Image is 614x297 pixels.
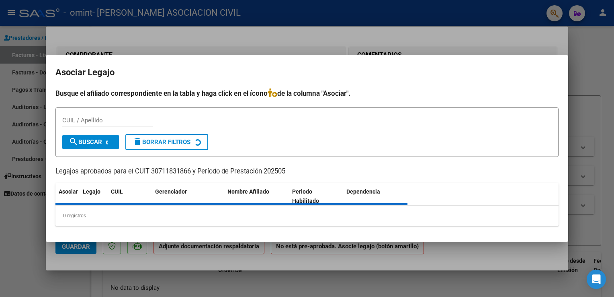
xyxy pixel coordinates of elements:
[125,134,208,150] button: Borrar Filtros
[227,188,269,195] span: Nombre Afiliado
[80,183,108,210] datatable-header-cell: Legajo
[108,183,152,210] datatable-header-cell: CUIL
[343,183,408,210] datatable-header-cell: Dependencia
[55,65,559,80] h2: Asociar Legajo
[55,167,559,177] p: Legajos aprobados para el CUIT 30711831866 y Período de Prestación 202505
[224,183,289,210] datatable-header-cell: Nombre Afiliado
[587,270,606,289] div: Open Intercom Messenger
[133,138,190,146] span: Borrar Filtros
[83,188,100,195] span: Legajo
[111,188,123,195] span: CUIL
[133,137,142,146] mat-icon: delete
[69,138,102,146] span: Buscar
[155,188,187,195] span: Gerenciador
[62,135,119,149] button: Buscar
[55,206,559,226] div: 0 registros
[55,88,559,99] h4: Busque el afiliado correspondiente en la tabla y haga click en el ícono de la columna "Asociar".
[55,183,80,210] datatable-header-cell: Asociar
[346,188,380,195] span: Dependencia
[292,188,319,204] span: Periodo Habilitado
[59,188,78,195] span: Asociar
[152,183,224,210] datatable-header-cell: Gerenciador
[69,137,78,146] mat-icon: search
[289,183,343,210] datatable-header-cell: Periodo Habilitado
